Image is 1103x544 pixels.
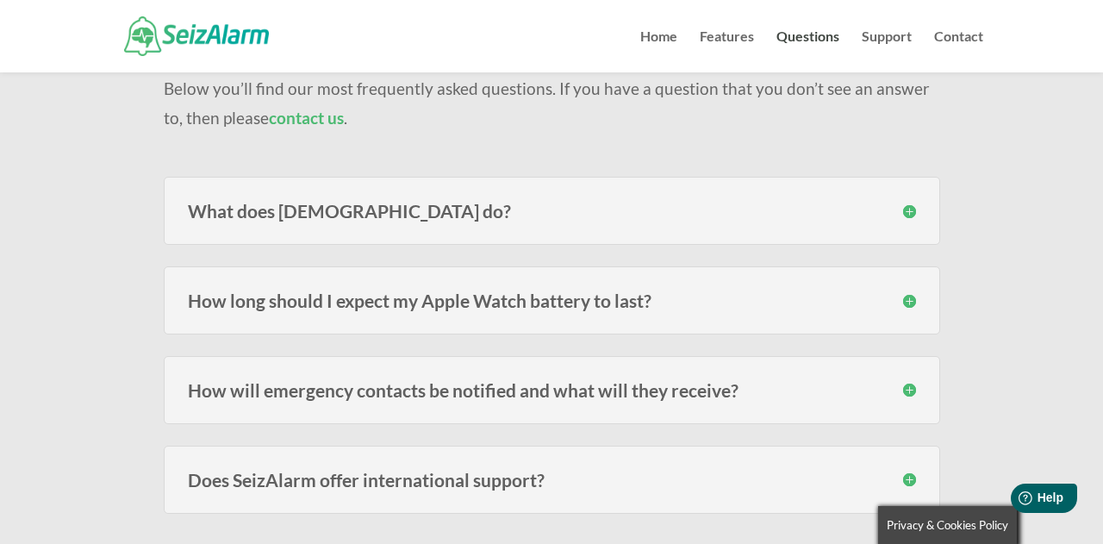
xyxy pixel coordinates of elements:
[950,477,1084,525] iframe: Help widget launcher
[934,30,983,72] a: Contact
[887,518,1008,532] span: Privacy & Cookies Policy
[164,74,940,133] p: Below you’ll find our most frequently asked questions. If you have a question that you don’t see ...
[188,381,916,399] h3: How will emergency contacts be notified and what will they receive?
[124,16,270,55] img: SeizAlarm
[640,30,677,72] a: Home
[188,291,916,310] h3: How long should I expect my Apple Watch battery to last?
[862,30,912,72] a: Support
[269,108,344,128] a: contact us
[700,30,754,72] a: Features
[188,202,916,220] h3: What does [DEMOGRAPHIC_DATA] do?
[188,471,916,489] h3: Does SeizAlarm offer international support?
[776,30,839,72] a: Questions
